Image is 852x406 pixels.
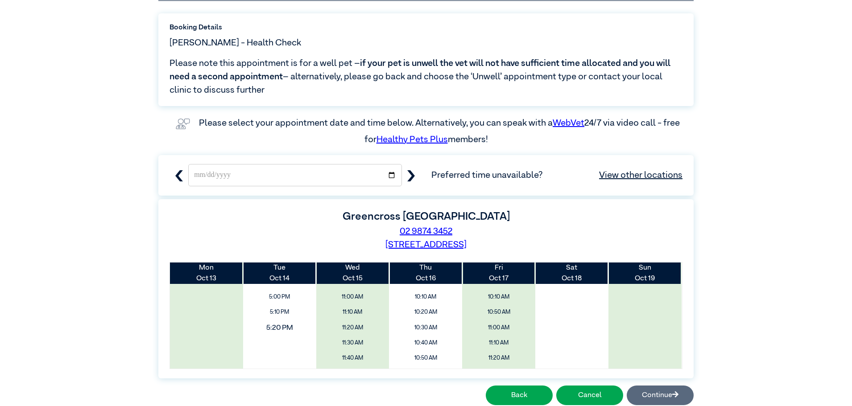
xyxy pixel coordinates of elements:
[431,168,682,182] span: Preferred time unavailable?
[389,262,462,284] th: Oct 16
[465,367,532,380] span: 11:30 AM
[246,291,313,303] span: 5:00 PM
[246,306,313,319] span: 5:10 PM
[462,262,535,284] th: Oct 17
[170,262,243,284] th: Oct 13
[236,319,323,336] span: 5:20 PM
[599,168,682,182] a: View other locations
[486,385,553,405] button: Back
[392,352,459,365] span: 10:50 AM
[199,119,682,144] label: Please select your appointment date and time below. Alternatively, you can speak with a 24/7 via ...
[319,352,386,365] span: 11:40 AM
[392,336,459,349] span: 10:40 AM
[376,135,448,144] a: Healthy Pets Plus
[465,352,532,365] span: 11:20 AM
[170,59,670,81] span: if your pet is unwell the vet will not have sufficient time allocated and you will need a second ...
[608,262,682,284] th: Oct 19
[319,321,386,334] span: 11:20 AM
[170,36,301,49] span: [PERSON_NAME] - Health Check
[319,306,386,319] span: 11:10 AM
[385,240,467,249] a: [STREET_ADDRESS]
[319,367,386,380] span: 11:50 AM
[343,211,510,222] label: Greencross [GEOGRAPHIC_DATA]
[392,367,459,380] span: 11:00 AM
[319,336,386,349] span: 11:30 AM
[172,115,194,133] img: vet
[392,291,459,303] span: 10:10 AM
[465,306,532,319] span: 10:50 AM
[170,22,682,33] label: Booking Details
[243,262,316,284] th: Oct 14
[465,321,532,334] span: 11:00 AM
[392,306,459,319] span: 10:20 AM
[400,227,452,236] a: 02 9874 3452
[535,262,608,284] th: Oct 18
[553,119,584,127] a: WebVet
[392,321,459,334] span: 10:30 AM
[465,336,532,349] span: 11:10 AM
[170,57,682,97] span: Please note this appointment is for a well pet – – alternatively, please go back and choose the ‘...
[465,291,532,303] span: 10:10 AM
[319,291,386,303] span: 11:00 AM
[316,262,389,284] th: Oct 15
[556,385,623,405] button: Cancel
